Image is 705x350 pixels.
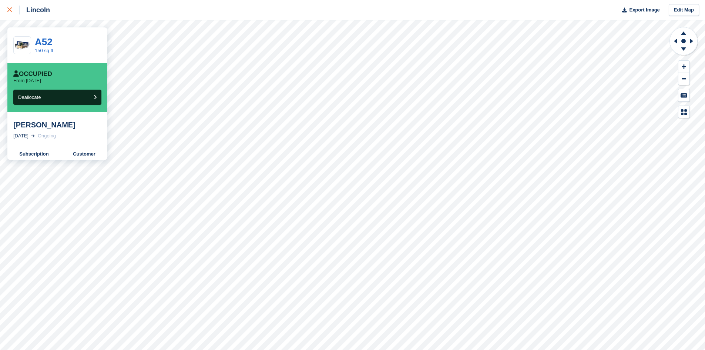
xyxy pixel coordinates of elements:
[13,90,101,105] button: Deallocate
[678,106,689,118] button: Map Legend
[13,70,52,78] div: Occupied
[20,6,50,14] div: Lincoln
[35,36,53,47] a: A52
[13,132,28,140] div: [DATE]
[618,4,660,16] button: Export Image
[31,134,35,137] img: arrow-right-light-icn-cde0832a797a2874e46488d9cf13f60e5c3a73dbe684e267c42b8395dfbc2abf.svg
[669,4,699,16] a: Edit Map
[678,89,689,101] button: Keyboard Shortcuts
[38,132,56,140] div: Ongoing
[13,120,101,129] div: [PERSON_NAME]
[7,148,61,160] a: Subscription
[35,48,53,53] a: 150 sq ft
[629,6,659,14] span: Export Image
[678,61,689,73] button: Zoom In
[18,94,41,100] span: Deallocate
[678,73,689,85] button: Zoom Out
[61,148,107,160] a: Customer
[14,39,31,52] img: 20-ft-container.jpg
[13,78,41,84] p: From [DATE]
